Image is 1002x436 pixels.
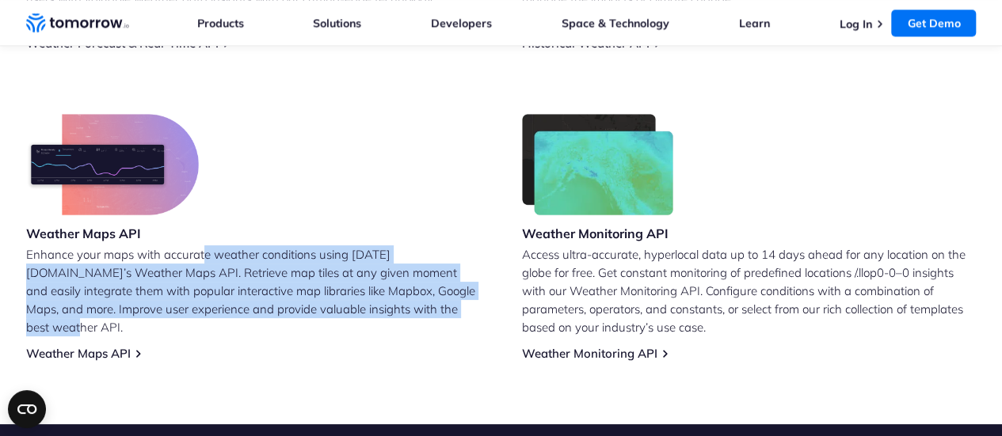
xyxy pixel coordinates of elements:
[431,16,492,30] a: Developers
[8,390,46,428] button: Open CMP widget
[522,225,674,242] h3: Weather Monitoring API
[522,245,977,336] p: Access ultra-accurate, hyperlocal data up to 14 days ahead for any location on the globe for free...
[739,16,770,30] a: Learn
[26,225,199,242] h3: Weather Maps API
[313,16,361,30] a: Solutions
[522,346,657,361] a: Weather Monitoring API
[891,9,976,36] a: Get Demo
[562,16,669,30] a: Space & Technology
[26,346,131,361] a: Weather Maps API
[839,17,871,31] a: Log In
[26,245,481,336] p: Enhance your maps with accurate weather conditions using [DATE][DOMAIN_NAME]’s Weather Maps API. ...
[26,11,129,35] a: Home link
[197,16,244,30] a: Products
